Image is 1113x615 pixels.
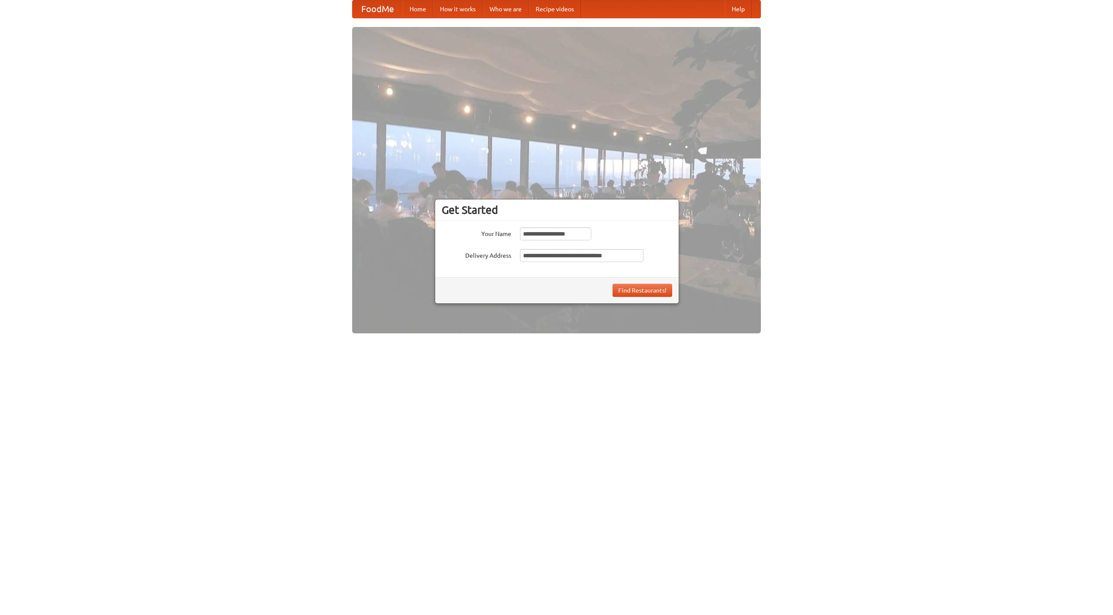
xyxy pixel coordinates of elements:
label: Your Name [442,227,511,238]
a: FoodMe [353,0,403,18]
a: Home [403,0,433,18]
button: Find Restaurants! [613,284,672,297]
a: Recipe videos [529,0,581,18]
label: Delivery Address [442,249,511,260]
a: Who we are [483,0,529,18]
h3: Get Started [442,203,672,216]
a: How it works [433,0,483,18]
a: Help [725,0,752,18]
